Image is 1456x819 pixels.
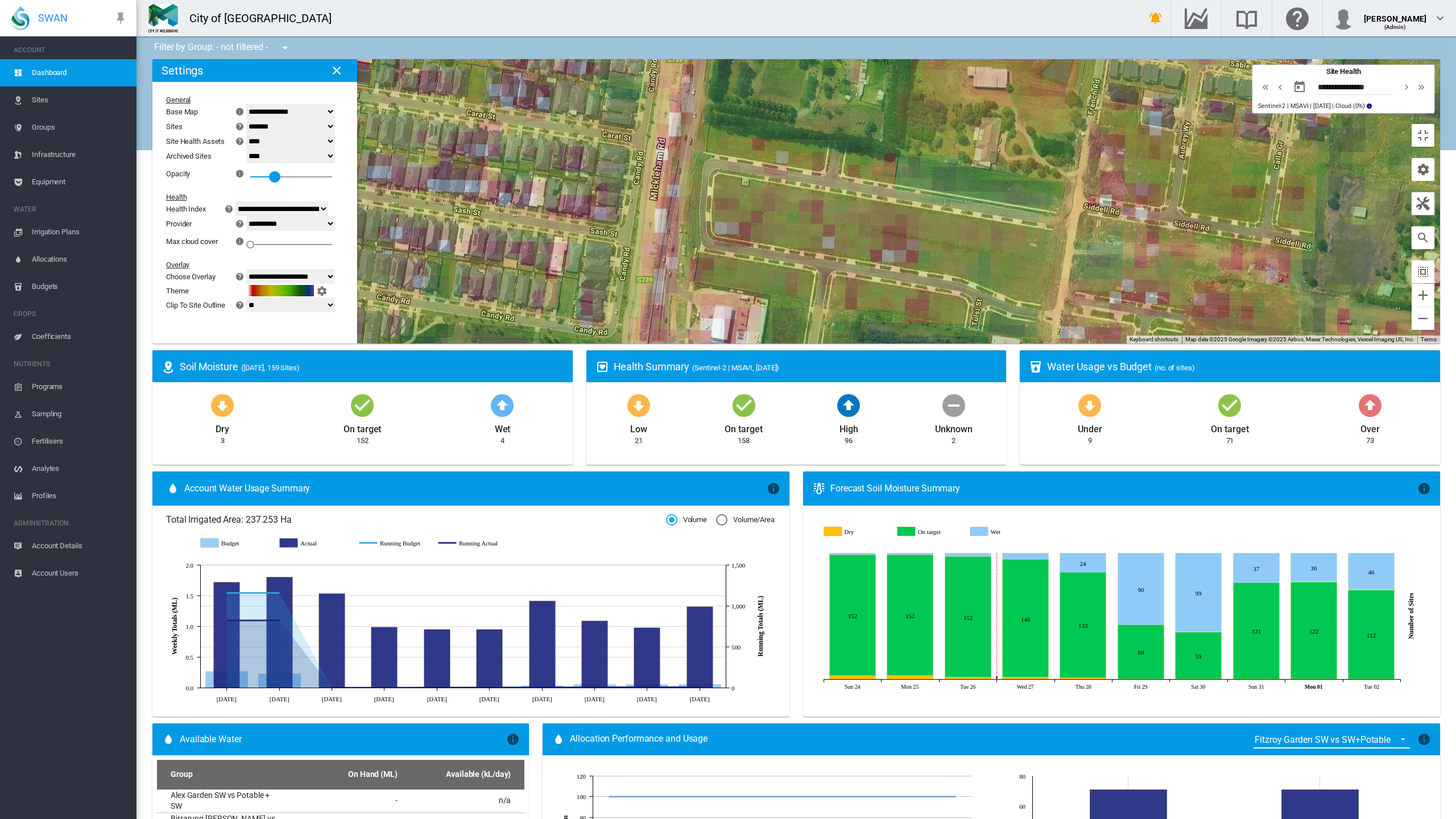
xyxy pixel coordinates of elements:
md-icon: icon-magnify [1416,231,1430,245]
g: On target Aug 31, 2025 121 [1234,583,1280,679]
tspan: 1.0 [186,623,194,630]
tspan: Fri 29 [1134,684,1148,690]
button: icon-chevron-left [1273,80,1288,94]
span: Sentinel-2 | MSAVI | [DATE] | Cloud (0%) [1258,102,1365,110]
div: Wet [495,419,511,436]
g: On target [898,527,963,537]
circle: Running Actual 8 Jul 1.54 [329,685,334,690]
g: Actual 1 Jul 1.81 [267,577,293,688]
div: Opacity [166,169,190,178]
md-icon: icon-minus-circle [940,391,967,419]
tspan: 1,500 [731,562,746,569]
tspan: [DATE] [532,696,552,702]
button: icon-magnify [1412,226,1434,249]
div: [PERSON_NAME] [1364,9,1426,20]
g: Actual 19 Aug 0.98 [634,628,660,688]
tspan: Sun 31 [1248,684,1264,690]
circle: Running Actual 1 Jul 825.31 [277,618,282,622]
g: On target Aug 24, 2025 152 [830,555,876,676]
tspan: Number of Sites [1407,593,1415,639]
g: Wet [971,527,1037,537]
md-icon: icon-water [162,733,175,746]
md-icon: icon-chevron-down [1433,11,1447,25]
circle: Total allocation Sep 25 100 [669,794,674,799]
span: Irrigation Plans [32,218,127,246]
g: Running Actual [439,538,506,548]
tspan: 80 [1020,773,1026,780]
div: Provider [166,220,192,228]
g: On target Aug 27, 2025 148 [1003,560,1049,677]
span: Total Irrigated Area: 237.253 Ha [166,514,666,526]
tspan: 1,000 [731,603,746,610]
g: Wet Aug 31, 2025 37 [1234,553,1280,583]
circle: Running Actual 5 Aug 5.85 [540,685,544,689]
md-radio-button: Volume [666,515,707,526]
g: Running Budget [359,538,427,548]
tspan: [DATE] [690,696,710,702]
g: Budget 24 Jun 0.27 [206,672,248,688]
md-icon: icon-help-circle [222,202,236,216]
md-icon: icon-chevron-double-left [1259,80,1272,94]
tspan: Tue 02 [1364,684,1379,690]
circle: Total allocation Jul 25 100 [606,794,611,799]
button: icon-chevron-double-left [1258,80,1273,94]
th: Group [157,760,279,789]
md-icon: icon-information [1417,733,1431,746]
md-icon: icon-pin [114,11,127,25]
div: n/a [407,795,511,806]
button: icon-help-circle [232,298,248,312]
div: Base Map [166,107,198,116]
circle: Running Budget 1 Jul 1,159.91 [277,590,282,595]
span: Programs [32,373,127,400]
button: icon-chevron-right [1399,80,1414,94]
span: Allocations [32,246,127,273]
div: 71 [1226,436,1234,446]
g: On target Aug 29, 2025 68 [1118,625,1164,679]
md-radio-button: Volume/Area [716,515,775,526]
g: Actual 29 Jul 0.95 [477,630,503,688]
span: CROPS [14,305,127,323]
div: General [166,96,330,104]
span: Account Water Usage Summary [184,482,767,495]
circle: Total allocation Mar 26 100 [859,794,863,799]
tspan: [DATE] [479,696,499,702]
button: icon-help-circle [221,202,237,216]
div: Dry [216,419,229,436]
span: Infrastructure [32,141,127,168]
g: Wet Aug 30, 2025 99 [1176,553,1222,632]
md-icon: Click here for help [1284,11,1311,25]
tspan: 100 [577,793,586,800]
button: icon-help-circle [232,270,248,283]
circle: Total allocation Apr 26 100 [890,794,895,799]
circle: Running Actual 22 Jul 3.48 [435,685,439,689]
md-icon: icon-chevron-right [1400,80,1413,94]
md-icon: icon-information [506,733,520,746]
button: icon-chevron-double-right [1414,80,1429,94]
tspan: 120 [577,773,586,780]
md-icon: icon-help-circle [233,119,247,133]
md-select: {{'ALLOCATION.SELECT_GROUP' | i18next}}: Fitzroy Garden SW vs SW+Potable [1254,731,1410,748]
span: ADMINISTRATION [14,514,127,532]
th: Available (kL/day) [402,760,524,789]
div: Fitzroy Garden SW vs SW+Potable [1255,734,1391,745]
md-icon: icon-map-marker-radius [162,360,175,374]
tspan: [DATE] [427,696,447,702]
md-icon: icon-arrow-up-bold-circle [489,391,516,419]
div: Overlay [166,260,330,269]
g: Budget [201,538,268,548]
md-icon: icon-information [234,105,248,118]
span: Fertilisers [32,428,127,455]
div: Soil Moisture [180,359,564,374]
md-icon: icon-checkbox-marked-circle [349,391,376,419]
button: icon-cog [314,284,330,297]
md-icon: icon-select-all [1416,265,1430,279]
tspan: Sun 24 [845,684,861,690]
span: (Sentinel-2 | MSAVI, [DATE]) [692,363,779,372]
md-icon: Go to the Data Hub [1182,11,1210,25]
circle: Total allocation Jan 26 100 [796,794,800,799]
tspan: Tue 26 [960,684,975,690]
g: Dry Aug 28, 2025 2 [1060,678,1106,680]
span: ACCOUNT [14,41,127,59]
md-icon: Search the knowledge base [1233,11,1260,25]
g: Wet Aug 26, 2025 4 [945,553,991,557]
